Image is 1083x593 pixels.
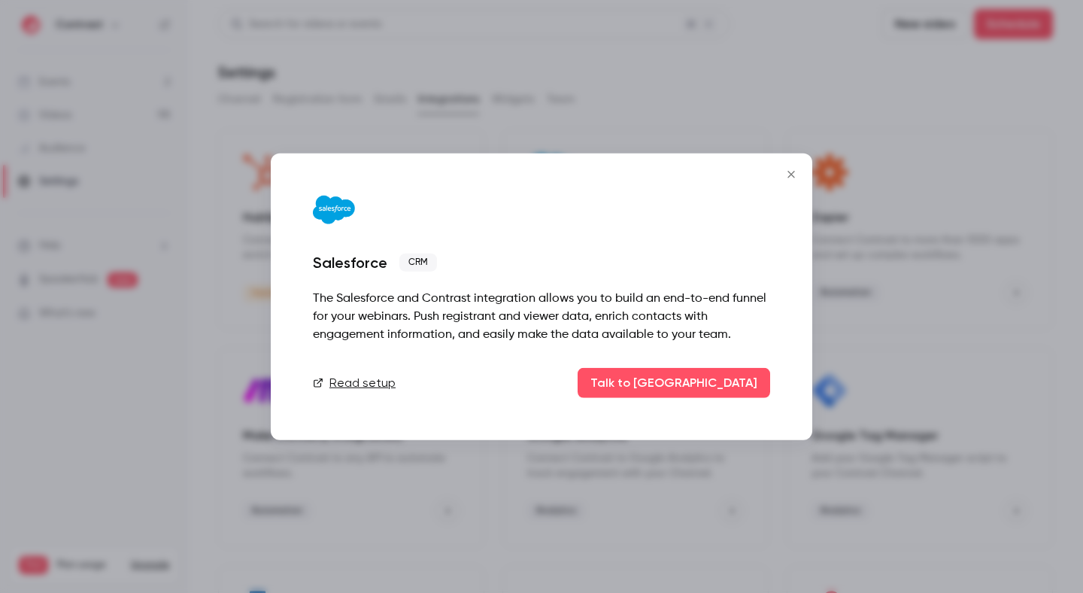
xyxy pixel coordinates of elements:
[313,289,770,343] div: The Salesforce and Contrast integration allows you to build an end-to-end funnel for your webinar...
[578,367,770,397] button: Talk to [GEOGRAPHIC_DATA]
[313,373,396,391] a: Read setup
[313,253,387,271] div: Salesforce
[776,160,806,190] button: Close
[399,253,437,271] span: CRM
